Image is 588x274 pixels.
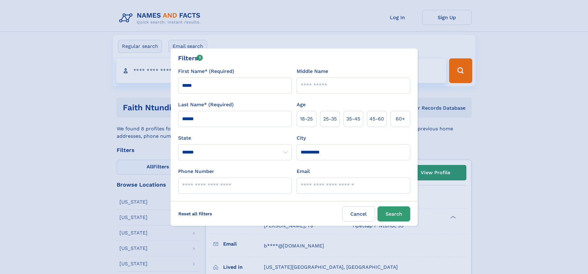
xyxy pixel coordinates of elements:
label: Last Name* (Required) [178,101,234,108]
div: Filters [178,53,203,63]
label: Phone Number [178,168,214,175]
label: Reset all filters [174,206,216,221]
span: 35‑45 [346,115,360,123]
label: City [297,134,306,142]
label: Age [297,101,306,108]
span: 45‑60 [369,115,384,123]
span: 18‑25 [300,115,313,123]
label: State [178,134,292,142]
label: Cancel [342,206,375,221]
span: 60+ [396,115,405,123]
label: First Name* (Required) [178,68,234,75]
button: Search [377,206,410,221]
label: Middle Name [297,68,328,75]
span: 25‑35 [323,115,337,123]
label: Email [297,168,310,175]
